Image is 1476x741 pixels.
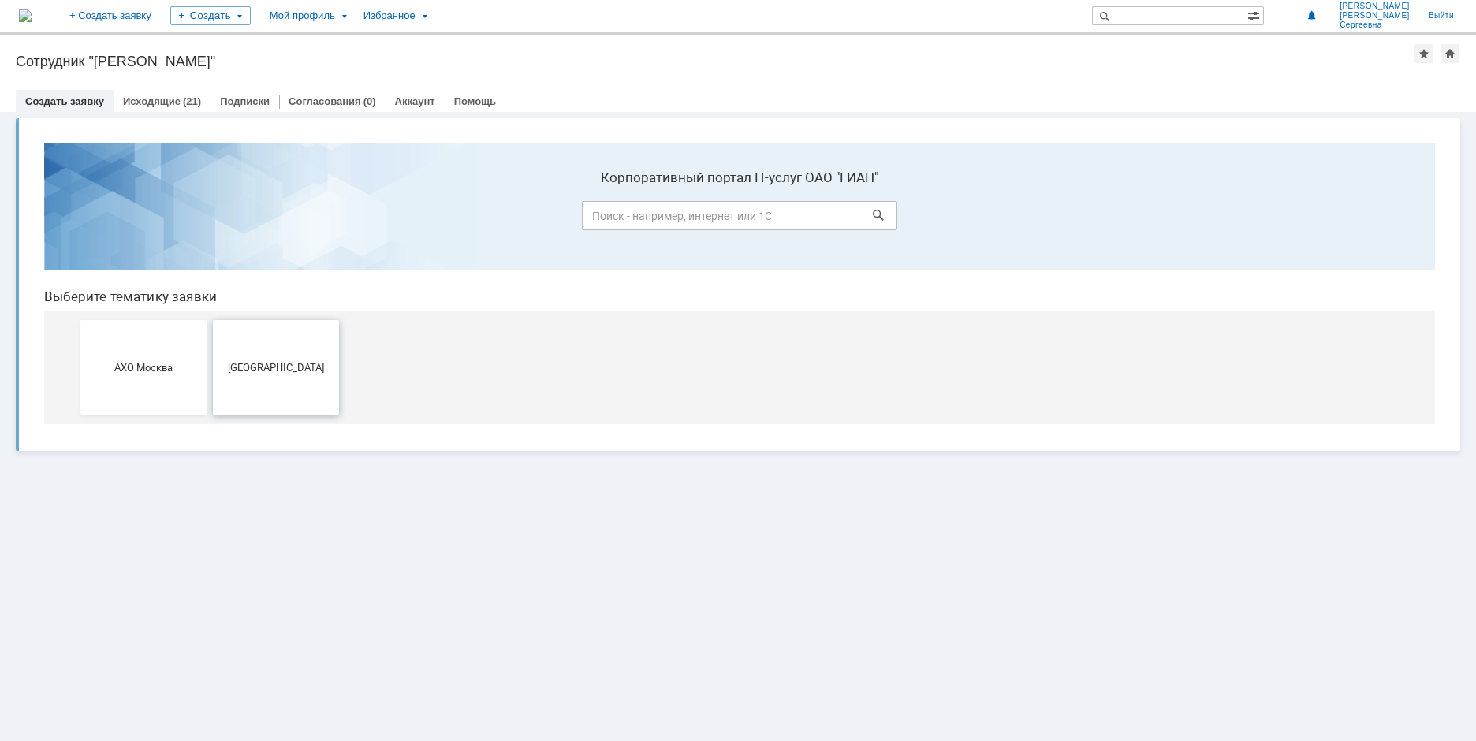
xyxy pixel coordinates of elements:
button: [GEOGRAPHIC_DATA] [181,189,307,284]
span: [PERSON_NAME] [1340,2,1410,11]
a: Аккаунт [395,95,435,107]
span: [GEOGRAPHIC_DATA] [186,230,303,242]
a: Помощь [454,95,496,107]
div: (0) [363,95,376,107]
a: Создать заявку [25,95,104,107]
img: logo [19,9,32,22]
span: Расширенный поиск [1247,7,1263,22]
span: [PERSON_NAME] [1340,11,1410,20]
a: Согласования [289,95,361,107]
label: Корпоративный портал IT-услуг ОАО "ГИАП" [550,39,866,54]
div: Добавить в избранное [1414,44,1433,63]
input: Поиск - например, интернет или 1С [550,70,866,99]
div: Создать [170,6,251,25]
div: (21) [183,95,201,107]
span: Сергеевна [1340,20,1410,30]
button: АХО Москва [49,189,175,284]
div: Сотрудник "[PERSON_NAME]" [16,54,1414,69]
a: Подписки [220,95,270,107]
a: Перейти на домашнюю страницу [19,9,32,22]
div: Сделать домашней страницей [1441,44,1459,63]
header: Выберите тематику заявки [13,158,1403,173]
a: Исходящие [123,95,181,107]
span: АХО Москва [54,230,170,242]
